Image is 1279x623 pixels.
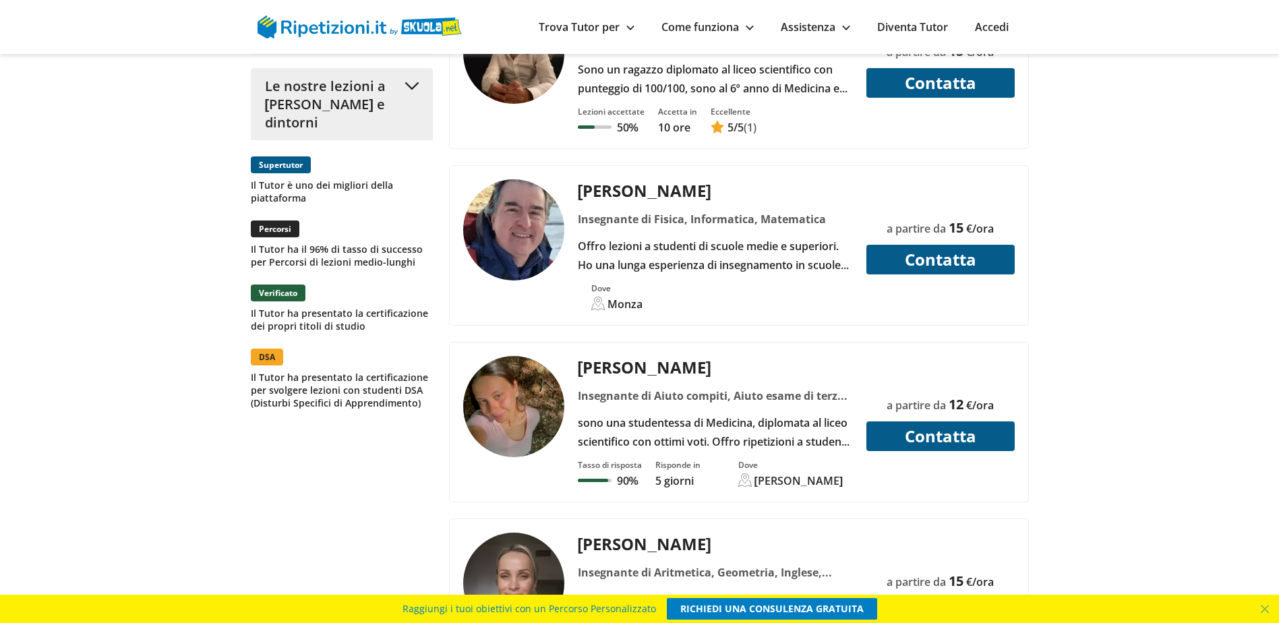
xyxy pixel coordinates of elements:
[658,106,697,117] div: Accetta in
[607,297,643,311] div: Monza
[265,77,398,131] span: Le nostre lezioni a [PERSON_NAME] e dintorni
[754,473,843,488] div: [PERSON_NAME]
[572,210,858,229] div: Insegnante di Fisica, Informatica, Matematica
[572,386,858,405] div: Insegnante di Aiuto compiti, Aiuto esame di terza media, [PERSON_NAME] prova invalsi, Algebra, Ar...
[591,283,643,294] div: Dove
[866,245,1015,274] button: Contatta
[966,574,994,589] span: €/ora
[251,220,299,237] span: Percorsi
[866,421,1015,451] button: Contatta
[251,371,433,409] p: Il Tutor ha presentato la certificazione per svolgere lezioni con studenti DSA (Disturbi Specific...
[887,221,946,236] span: a partire da
[711,120,756,135] a: 5/5(1)
[966,398,994,413] span: €/ora
[251,349,283,365] span: DSA
[727,120,734,135] span: 5
[966,44,994,59] span: €/ora
[781,20,850,34] a: Assistenza
[975,20,1009,34] a: Accedi
[738,459,843,471] div: Dove
[711,106,756,117] div: Eccellente
[251,243,433,268] p: Il Tutor ha il 96% di tasso di successo per Percorsi di lezioni medio-lunghi
[258,18,462,33] a: logo Skuola.net | Ripetizioni.it
[949,572,963,590] span: 15
[572,533,858,555] div: [PERSON_NAME]
[949,395,963,413] span: 12
[539,20,634,34] a: Trova Tutor per
[578,106,645,117] div: Lezioni accettate
[572,237,858,274] div: Offro lezioni a studenti di scuole medie e superiori. Ho una lunga esperienza di insegnamento in ...
[251,179,433,204] p: Il Tutor è uno dei migliori della piattaforma
[617,120,638,135] p: 50%
[572,179,858,202] div: [PERSON_NAME]
[572,563,858,582] div: Insegnante di Aritmetica, Geometria, Inglese, Italiano, Matematica, Scienze, Storia, Tecnologia
[966,221,994,236] span: €/ora
[949,218,963,237] span: 15
[463,179,564,280] img: tutor a Monza - paolo
[658,120,697,135] p: 10 ore
[655,459,701,471] div: Risponde in
[572,356,858,378] div: [PERSON_NAME]
[887,574,946,589] span: a partire da
[251,307,433,332] p: Il Tutor ha presentato la certificazione dei propri titoli di studio
[572,60,858,98] div: Sono un ragazzo diplomato al liceo scientifico con punteggio di 100/100, sono al 6° anno di Medic...
[877,20,948,34] a: Diventa Tutor
[887,44,946,59] span: a partire da
[661,20,754,34] a: Come funziona
[463,356,564,457] img: tutor a Verano Brianza - Iris
[887,398,946,413] span: a partire da
[866,68,1015,98] button: Contatta
[617,473,638,488] p: 90%
[655,473,701,488] p: 5 giorni
[744,120,756,135] span: (1)
[258,16,462,38] img: logo Skuola.net | Ripetizioni.it
[578,459,642,471] div: Tasso di risposta
[572,413,858,451] div: sono una studentessa di Medicina, diplomata al liceo scientifico con ottimi voti. Offro ripetizio...
[251,285,305,301] span: Verificato
[251,156,311,173] span: Supertutor
[727,120,744,135] span: /5
[403,598,656,620] span: Raggiungi i tuoi obiettivi con un Percorso Personalizzato
[667,598,877,620] a: RICHIEDI UNA CONSULENZA GRATUITA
